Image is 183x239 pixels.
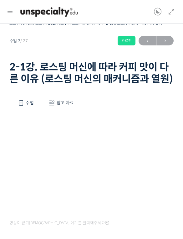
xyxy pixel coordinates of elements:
[57,197,65,202] span: 대화
[41,187,81,203] a: 대화
[97,196,104,201] span: 설정
[2,187,41,203] a: 홈
[20,196,23,201] span: 홈
[81,187,120,203] a: 설정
